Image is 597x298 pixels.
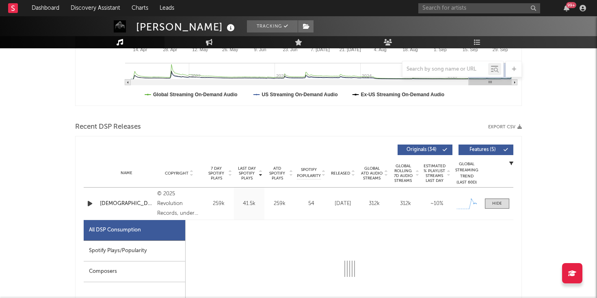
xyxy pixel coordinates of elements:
span: Estimated % Playlist Streams Last Day [423,164,446,183]
text: 9. Jun [254,47,266,52]
span: Last Day Spotify Plays [236,166,257,181]
div: All DSP Consumption [84,220,185,241]
span: Recent DSP Releases [75,122,141,132]
div: Name [100,170,153,176]
div: Composers [84,261,185,282]
text: 29. Sep [493,47,508,52]
div: 312k [392,200,419,208]
div: [DATE] [329,200,357,208]
div: All DSP Consumption [89,225,141,235]
span: Features ( 5 ) [464,147,501,152]
text: Ex-US Streaming On-Demand Audio [361,92,445,97]
text: 21. [DATE] [340,47,361,52]
div: Spotify Plays/Popularity [84,241,185,261]
span: Originals ( 34 ) [403,147,440,152]
button: Originals(34) [398,145,452,155]
text: 7. [DATE] [311,47,330,52]
text: 1. Sep [434,47,447,52]
text: Global Streaming On-Demand Audio [153,92,238,97]
text: 14. Apr [133,47,147,52]
div: 259k [266,200,293,208]
text: US Streaming On-Demand Audio [262,92,338,97]
span: Spotify Popularity [297,167,321,179]
div: 259k [205,200,232,208]
text: 28. Apr [163,47,177,52]
button: Tracking [247,20,298,32]
text: 26. May [222,47,238,52]
div: 41.5k [236,200,262,208]
span: Global Rolling 7D Audio Streams [392,164,414,183]
input: Search for artists [418,3,540,13]
button: Export CSV [488,125,522,130]
span: Released [331,171,350,176]
div: 54 [297,200,325,208]
text: 23. Jun [283,47,297,52]
text: 12. May [192,47,208,52]
div: [PERSON_NAME] [136,20,237,34]
input: Search by song name or URL [402,66,488,73]
div: © 2025 Revolution Records, under exclusive license from Anvil Cat Records [157,189,201,218]
div: 312k [361,200,388,208]
a: [DEMOGRAPHIC_DATA] [100,200,153,208]
div: ~ 10 % [423,200,450,208]
text: 18. Aug [402,47,417,52]
button: Features(5) [459,145,513,155]
span: ATD Spotify Plays [266,166,288,181]
div: Global Streaming Trend (Last 60D) [454,161,479,186]
button: 99+ [564,5,569,11]
span: Copyright [165,171,188,176]
text: 4. Aug [374,47,387,52]
div: 99 + [566,2,576,8]
span: Global ATD Audio Streams [361,166,383,181]
text: 15. Sep [463,47,478,52]
span: 7 Day Spotify Plays [205,166,227,181]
